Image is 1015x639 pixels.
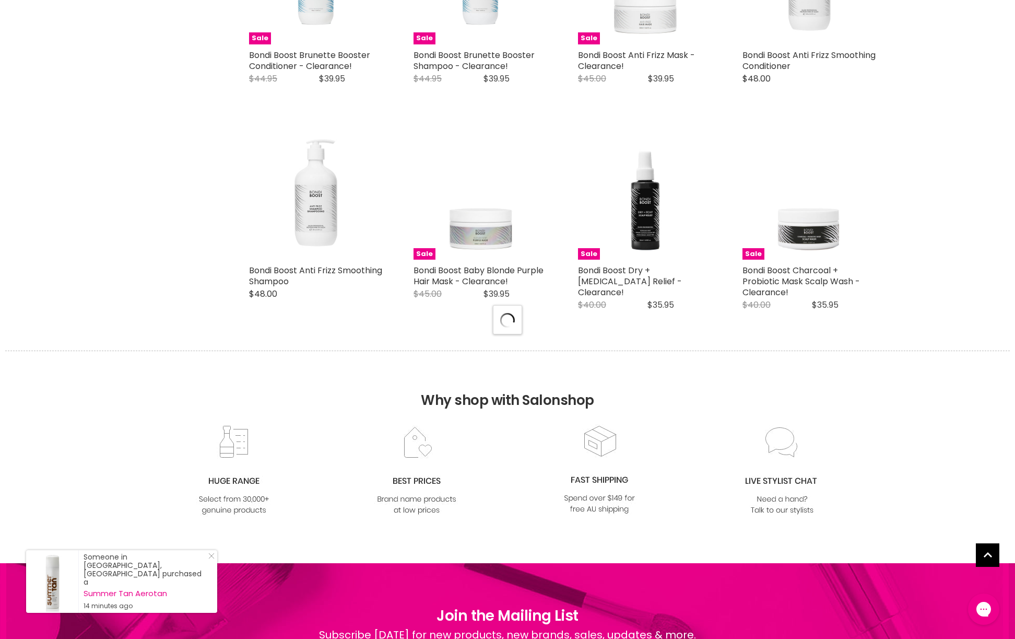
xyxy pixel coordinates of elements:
span: $48.00 [249,288,277,300]
iframe: Gorgias live chat messenger [963,590,1005,629]
a: Bondi Boost Charcoal + Probiotic Mask Scalp Wash - Clearance! Sale [742,126,876,260]
span: Sale [578,248,600,260]
div: Someone in [GEOGRAPHIC_DATA], [GEOGRAPHIC_DATA] purchased a [84,553,207,610]
a: Back to top [976,543,999,567]
a: Bondi Boost Brunette Booster Shampoo - Clearance! [414,49,535,72]
span: $39.95 [319,73,345,85]
a: Bondi Boost Brunette Booster Conditioner - Clearance! [249,49,370,72]
a: Bondi Boost Anti Frizz Mask - Clearance! [578,49,695,72]
span: $35.95 [812,299,839,311]
span: $45.00 [578,73,606,85]
a: Bondi Boost Charcoal + Probiotic Mask Scalp Wash - Clearance! [742,264,860,298]
img: chat_c0a1c8f7-3133-4fc6-855f-7264552747f6.jpg [740,425,824,517]
a: Summer Tan Aerotan [84,589,207,598]
small: 14 minutes ago [84,602,207,610]
span: $40.00 [578,299,606,311]
a: Visit product page [26,550,78,613]
h2: Why shop with Salonshop [5,351,1010,424]
span: $48.00 [742,73,771,85]
a: Bondi Boost Anti Frizz Smoothing Shampoo [249,264,382,287]
img: Bondi Boost Dry + Itchy Scalp Relief - Clearance! [578,126,711,260]
span: $44.95 [414,73,442,85]
svg: Close Icon [208,553,215,559]
img: range2_8cf790d4-220e-469f-917d-a18fed3854b6.jpg [192,425,276,517]
span: Sale [249,32,271,44]
img: Bondi Boost Charcoal + Probiotic Mask Scalp Wash - Clearance! [742,126,876,260]
span: Sale [414,32,435,44]
a: Bondi Boost Baby Blonde Purple Hair Mask - Clearance! [414,264,544,287]
a: Bondi Boost Dry + Itchy Scalp Relief - Clearance! Sale [578,126,711,260]
a: Bondi Boost Dry + [MEDICAL_DATA] Relief - Clearance! [578,264,682,298]
a: Close Notification [204,553,215,563]
span: Sale [742,248,764,260]
img: Bondi Boost Baby Blonde Purple Hair Mask - Clearance! [414,126,547,260]
img: prices.jpg [374,425,459,517]
span: Sale [578,32,600,44]
h1: Join the Mailing List [319,605,696,627]
span: Sale [414,248,435,260]
a: Bondi Boost Baby Blonde Purple Hair Mask - Clearance! Sale [414,126,547,260]
span: $39.95 [483,73,510,85]
span: $44.95 [249,73,277,85]
span: $35.95 [647,299,674,311]
span: $40.00 [742,299,771,311]
span: $39.95 [483,288,510,300]
img: Bondi Boost Anti Frizz Smoothing Shampoo [249,126,382,260]
a: Bondi Boost Anti Frizz Smoothing Conditioner [742,49,876,72]
span: Back to top [976,543,999,571]
img: fast.jpg [557,424,642,516]
span: $45.00 [414,288,442,300]
span: $39.95 [648,73,674,85]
